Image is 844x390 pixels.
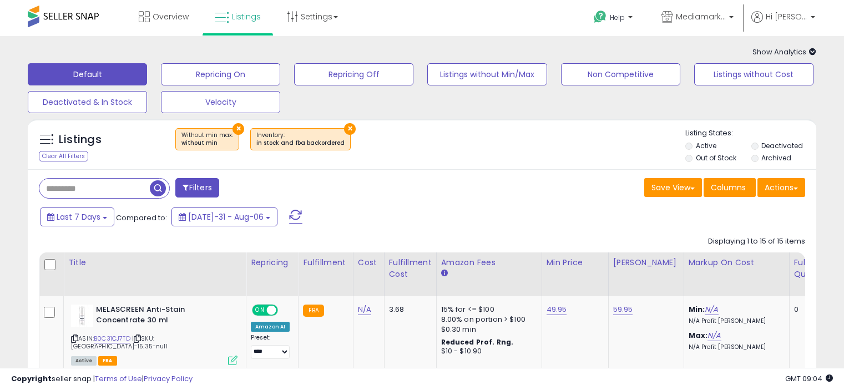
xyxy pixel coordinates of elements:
label: Out of Stock [696,153,736,163]
a: Terms of Use [95,373,142,384]
b: MELASCREEN Anti-Stain Concentrate 30 ml [96,305,231,328]
span: 2025-08-15 09:04 GMT [785,373,833,384]
div: $0.30 min [441,325,533,335]
span: Last 7 Days [57,211,100,222]
div: Fulfillable Quantity [794,257,832,280]
a: Hi [PERSON_NAME] [751,11,815,36]
span: All listings currently available for purchase on Amazon [71,356,97,366]
span: Columns [711,182,746,193]
button: Repricing Off [294,63,413,85]
span: Listings [232,11,261,22]
span: Show Analytics [752,47,816,57]
h5: Listings [59,132,102,148]
small: Amazon Fees. [441,269,448,278]
div: ASIN: [71,305,237,364]
b: Min: [689,304,705,315]
button: Actions [757,178,805,197]
button: Repricing On [161,63,280,85]
small: FBA [303,305,324,317]
th: The percentage added to the cost of goods (COGS) that forms the calculator for Min & Max prices. [684,252,789,296]
span: Inventory : [256,131,345,148]
div: 3.68 [389,305,428,315]
a: 49.95 [547,304,567,315]
div: 0 [794,305,828,315]
div: [PERSON_NAME] [613,257,679,269]
button: Columns [704,178,756,197]
button: Listings without Cost [694,63,813,85]
img: 31zKmlmupAL._SL40_.jpg [71,305,93,327]
a: N/A [705,304,718,315]
button: Velocity [161,91,280,113]
div: 15% for <= $100 [441,305,533,315]
span: FBA [98,356,117,366]
a: N/A [707,330,721,341]
span: [DATE]-31 - Aug-06 [188,211,264,222]
span: Help [610,13,625,22]
span: Hi [PERSON_NAME] [766,11,807,22]
b: Reduced Prof. Rng. [441,337,514,347]
span: Compared to: [116,212,167,223]
span: OFF [276,306,294,315]
button: Save View [644,178,702,197]
div: Displaying 1 to 15 of 15 items [708,236,805,247]
div: 8.00% on portion > $100 [441,315,533,325]
span: Without min max : [181,131,233,148]
button: [DATE]-31 - Aug-06 [171,207,277,226]
div: Title [68,257,241,269]
div: Amazon AI [251,322,290,332]
strong: Copyright [11,373,52,384]
div: Clear All Filters [39,151,88,161]
button: × [344,123,356,135]
a: Help [585,2,644,36]
div: Min Price [547,257,604,269]
button: Filters [175,178,219,197]
a: N/A [358,304,371,315]
span: ON [253,306,267,315]
a: 59.95 [613,304,633,315]
button: Non Competitive [561,63,680,85]
button: Deactivated & In Stock [28,91,147,113]
div: Fulfillment Cost [389,257,432,280]
label: Deactivated [761,141,803,150]
label: Active [696,141,716,150]
p: N/A Profit [PERSON_NAME] [689,343,781,351]
span: Overview [153,11,189,22]
button: Default [28,63,147,85]
div: Preset: [251,334,290,359]
i: Get Help [593,10,607,24]
div: Repricing [251,257,294,269]
button: × [233,123,244,135]
div: Cost [358,257,380,269]
div: Amazon Fees [441,257,537,269]
div: Markup on Cost [689,257,785,269]
div: without min [181,139,233,147]
a: B0C31CJ7TD [94,334,130,343]
div: Fulfillment [303,257,348,269]
a: Privacy Policy [144,373,193,384]
button: Listings without Min/Max [427,63,547,85]
span: | SKU: [GEOGRAPHIC_DATA]-15.35-null [71,334,168,351]
b: Max: [689,330,708,341]
p: Listing States: [685,128,816,139]
span: Mediamarkstore [676,11,726,22]
div: seller snap | | [11,374,193,384]
div: $10 - $10.90 [441,347,533,356]
label: Archived [761,153,791,163]
button: Last 7 Days [40,207,114,226]
div: in stock and fba backordered [256,139,345,147]
p: N/A Profit [PERSON_NAME] [689,317,781,325]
